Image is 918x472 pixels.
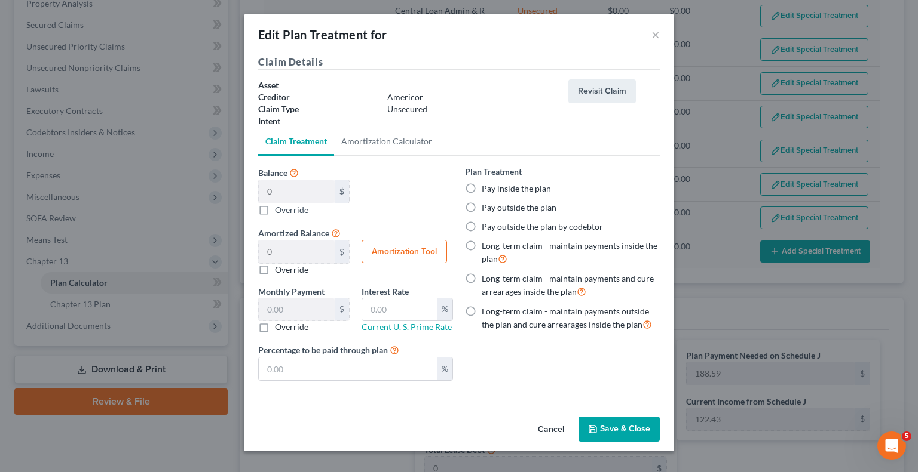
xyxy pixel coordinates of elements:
[482,221,603,233] label: Pay outside the plan by codebtor
[528,418,574,442] button: Cancel
[482,183,551,195] label: Pay inside the plan
[568,79,636,103] button: Revisit Claim
[258,127,334,156] a: Claim Treatment
[252,91,381,103] div: Creditor
[275,321,308,333] label: Override
[902,431,911,441] span: 5
[381,91,562,103] div: Americor
[258,168,287,178] span: Balance
[258,26,387,43] div: Edit Plan Treatment for
[381,103,562,115] div: Unsecured
[259,180,335,203] input: Balance $ Override
[482,240,660,266] label: Long-term claim - maintain payments inside the plan
[482,306,660,331] label: Long-term claim - maintain payments outside the plan and cure arrearages inside the plan
[259,357,437,380] input: 0.00
[437,357,452,380] div: %
[877,431,906,460] iframe: Intercom live chat
[335,240,349,263] div: $
[259,298,335,321] input: 0.00
[651,27,660,42] button: ×
[362,298,437,321] input: 0.00
[335,180,349,203] div: $
[362,285,409,298] label: Interest Rate
[362,240,447,264] button: Amortization Tool
[258,345,388,355] span: Percentage to be paid through plan
[258,228,329,238] span: Amortized Balance
[334,127,439,156] a: Amortization Calculator
[465,165,522,178] label: Plan Treatment
[275,264,308,276] label: Override
[252,115,381,127] div: Intent
[335,298,349,321] div: $
[482,273,660,298] label: Long-term claim - maintain payments and cure arrearages inside the plan
[258,285,325,298] label: Monthly Payment
[258,55,660,70] h5: Claim Details
[362,322,452,332] a: Current U. S. Prime Rate
[252,103,381,115] div: Claim Type
[259,240,335,263] input: 0.00
[275,203,308,216] label: Override
[437,298,452,321] div: %
[579,417,660,442] button: Save & Close
[482,202,556,214] label: Pay outside the plan
[252,79,381,91] div: Asset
